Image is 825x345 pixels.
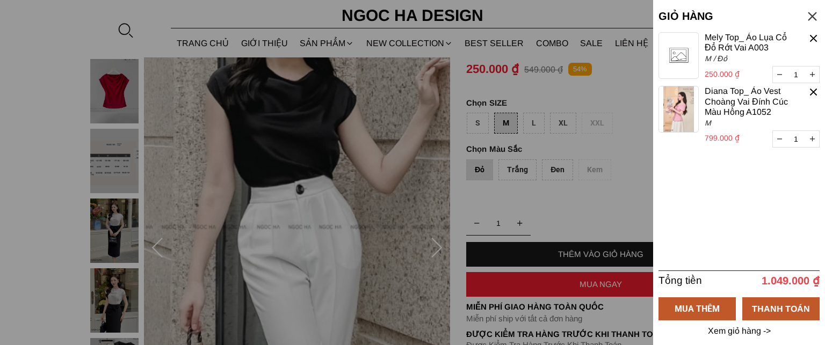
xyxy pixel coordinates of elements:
[742,297,820,320] a: THANH TOÁN
[658,302,736,315] div: MUA THÊM
[705,32,795,53] a: Mely Top_ Áo Lụa Cổ Đổ Rớt Vai A003
[705,86,795,117] a: Diana Top_ Áo Vest Choàng Vai Đính Cúc Màu Hồng A1052
[755,274,820,287] p: 1.049.000 ₫
[658,10,782,23] h5: GIỎ HÀNG
[705,117,795,129] p: M
[658,275,736,287] h6: Tổng tiền
[773,131,819,147] input: Quantity input
[658,32,699,79] img: d02869f068e9b7c043efc7c551d2042a678a104b32495639f71c33a1.png
[705,132,793,144] p: 799.000 ₫
[705,53,795,64] p: M / Đỏ
[773,67,819,83] input: Quantity input
[705,68,793,80] p: 250.000 ₫
[658,86,699,133] img: jpeg.jpeg
[742,302,820,315] div: THANH TOÁN
[706,326,772,336] a: Xem giỏ hàng ->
